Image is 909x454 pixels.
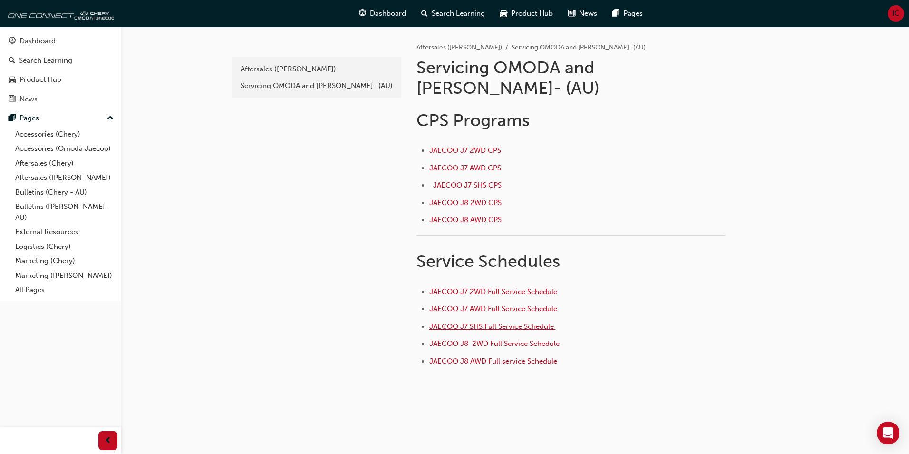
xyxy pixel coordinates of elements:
[11,239,117,254] a: Logistics (Chery)
[579,8,597,19] span: News
[892,8,899,19] span: IC
[4,52,117,69] a: Search Learning
[877,422,899,444] div: Open Intercom Messenger
[414,4,493,23] a: search-iconSearch Learning
[11,254,117,268] a: Marketing (Chery)
[605,4,650,23] a: pages-iconPages
[11,127,117,142] a: Accessories (Chery)
[241,80,393,91] div: Servicing OMODA and [PERSON_NAME]- (AU)
[107,112,114,125] span: up-icon
[493,4,561,23] a: car-iconProduct Hub
[11,283,117,297] a: All Pages
[11,268,117,283] a: Marketing ([PERSON_NAME])
[623,8,643,19] span: Pages
[421,8,428,20] span: search-icon
[416,57,728,99] h1: Servicing OMODA and [PERSON_NAME]- (AU)
[241,64,393,75] div: Aftersales ([PERSON_NAME])
[416,110,530,130] span: CPS Programs
[568,8,575,20] span: news-icon
[9,76,16,84] span: car-icon
[19,94,38,105] div: News
[11,225,117,239] a: External Resources
[888,5,904,22] button: IC
[429,287,557,296] a: JAECOO J7 2WD Full Service Schedule
[4,109,117,127] button: Pages
[9,114,16,123] span: pages-icon
[359,8,366,20] span: guage-icon
[4,30,117,109] button: DashboardSearch LearningProduct HubNews
[429,305,559,313] a: JAECOO J7 AWD Full Service Schedule
[19,55,72,66] div: Search Learning
[11,141,117,156] a: Accessories (Omoda Jaecoo)
[433,181,503,189] a: JAECOO J7 SHS CPS
[432,8,485,19] span: Search Learning
[105,435,112,447] span: prev-icon
[9,57,15,65] span: search-icon
[19,74,61,85] div: Product Hub
[236,78,397,94] a: Servicing OMODA and [PERSON_NAME]- (AU)
[561,4,605,23] a: news-iconNews
[19,36,56,47] div: Dashboard
[429,339,560,348] a: JAECOO J8 2WD Full Service Schedule
[429,198,502,207] a: JAECOO J8 2WD CPS
[9,37,16,46] span: guage-icon
[612,8,619,20] span: pages-icon
[351,4,414,23] a: guage-iconDashboard
[4,90,117,108] a: News
[4,71,117,89] a: Product Hub
[370,8,406,19] span: Dashboard
[4,32,117,50] a: Dashboard
[11,156,117,171] a: Aftersales (Chery)
[500,8,507,20] span: car-icon
[236,61,397,78] a: Aftersales ([PERSON_NAME])
[429,164,503,172] a: JAECOO J7 AWD CPS
[9,95,16,104] span: news-icon
[511,8,553,19] span: Product Hub
[429,357,557,365] a: JAECOO J8 AWD Full service Schedule
[429,146,503,155] a: JAECOO J7 2WD CPS
[416,43,502,51] a: Aftersales ([PERSON_NAME])
[11,185,117,200] a: Bulletins (Chery - AU)
[512,42,646,53] li: Servicing OMODA and [PERSON_NAME]- (AU)
[429,322,556,331] a: JAECOO J7 SHS Full Service Schedule
[19,113,39,124] div: Pages
[11,199,117,225] a: Bulletins ([PERSON_NAME] - AU)
[5,4,114,23] img: oneconnect
[429,216,502,224] a: JAECOO J8 AWD CPS
[11,170,117,185] a: Aftersales ([PERSON_NAME])
[416,251,560,271] span: Service Schedules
